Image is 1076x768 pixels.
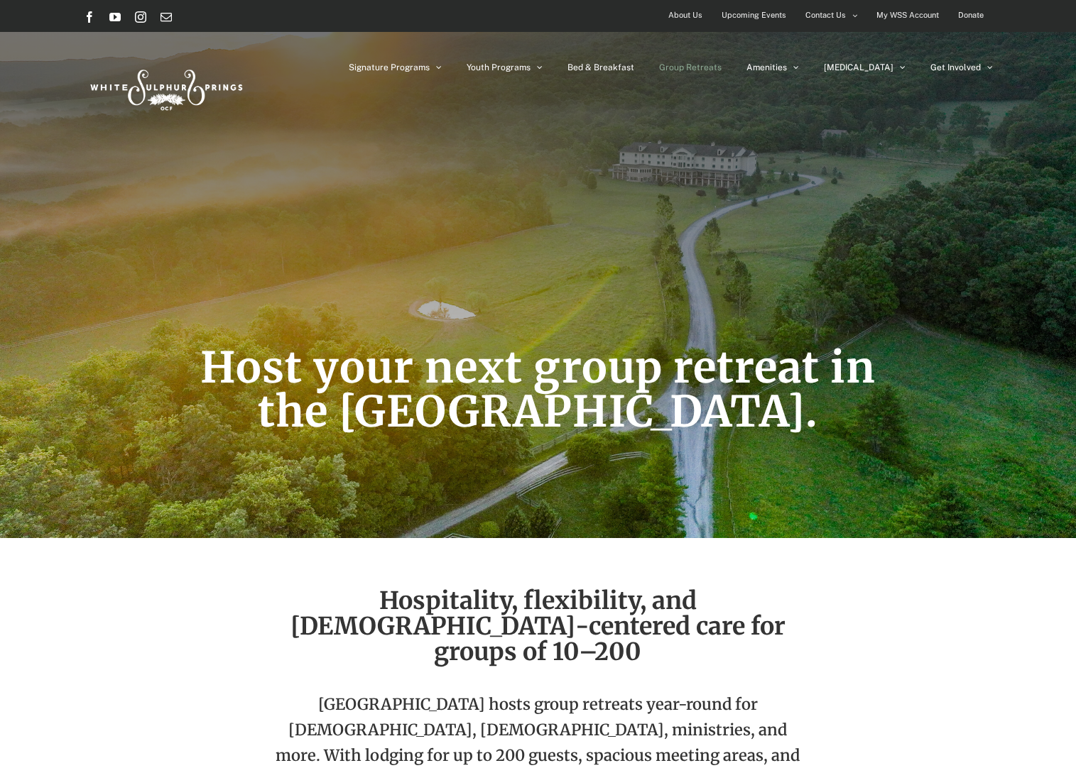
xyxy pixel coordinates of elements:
span: Group Retreats [659,63,722,72]
span: About Us [668,5,702,26]
span: Donate [958,5,984,26]
span: Amenities [746,63,787,72]
a: Amenities [746,32,799,103]
span: Bed & Breakfast [567,63,634,72]
span: [MEDICAL_DATA] [824,63,893,72]
h2: Hospitality, flexibility, and [DEMOGRAPHIC_DATA]-centered care for groups of 10–200 [273,588,804,664]
a: Signature Programs [349,32,442,103]
a: Get Involved [930,32,993,103]
a: Youth Programs [467,32,543,103]
span: Signature Programs [349,63,430,72]
a: [MEDICAL_DATA] [824,32,906,103]
span: Get Involved [930,63,981,72]
span: Upcoming Events [722,5,786,26]
span: Host your next group retreat in the [GEOGRAPHIC_DATA]. [200,341,876,438]
a: YouTube [109,11,121,23]
a: Facebook [84,11,95,23]
span: Contact Us [805,5,846,26]
span: Youth Programs [467,63,531,72]
img: White Sulphur Springs Logo [84,54,247,121]
nav: Main Menu [349,32,993,103]
a: Bed & Breakfast [567,32,634,103]
a: Instagram [135,11,146,23]
a: Email [161,11,172,23]
span: My WSS Account [876,5,939,26]
a: Group Retreats [659,32,722,103]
